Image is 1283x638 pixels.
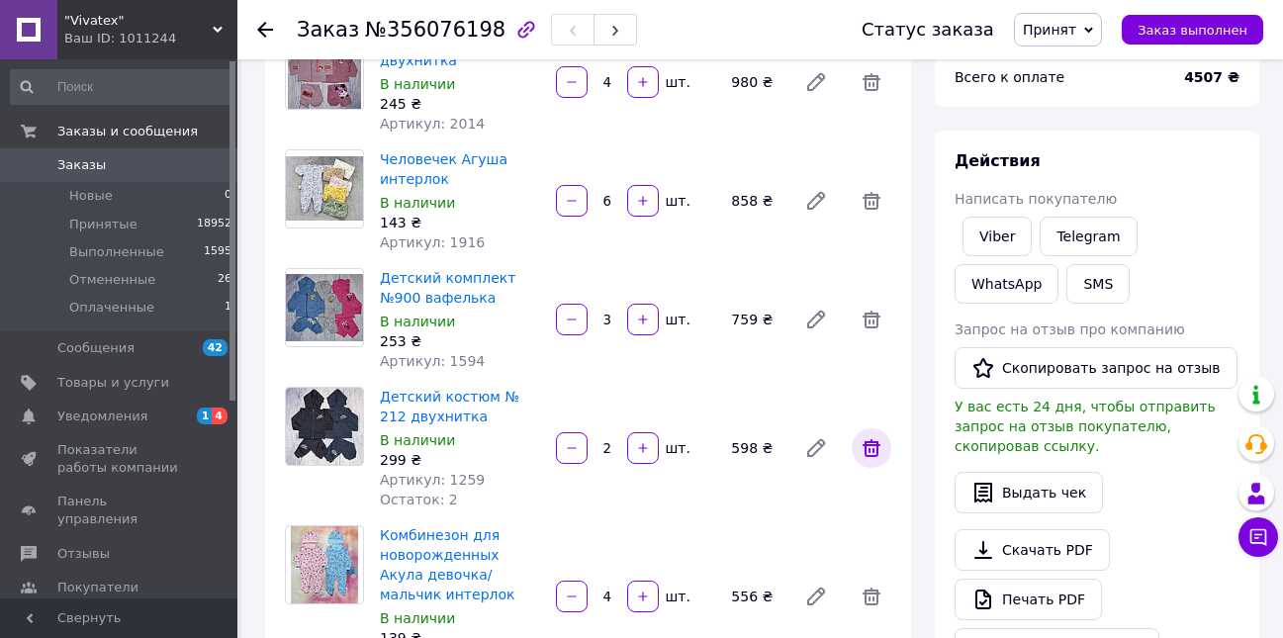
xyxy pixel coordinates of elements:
[380,432,455,448] span: В наличии
[796,62,836,102] a: Редактировать
[380,314,455,329] span: В наличии
[955,151,1041,170] span: Действия
[365,18,505,42] span: №356076198
[380,213,540,232] div: 143 ₴
[723,583,788,610] div: 556 ₴
[380,94,540,114] div: 245 ₴
[1138,23,1247,38] span: Заказ выполнен
[57,339,135,357] span: Сообщения
[286,274,363,341] img: Детский комплект №900 вафелька
[1066,264,1130,304] button: SMS
[852,62,891,102] span: Удалить
[291,526,358,603] img: Комбинезон для новорожденных Акула девочка/мальчик интерлок
[204,243,231,261] span: 1595
[380,492,458,507] span: Остаток: 2
[852,428,891,468] span: Удалить
[955,191,1117,207] span: Написать покупателю
[723,187,788,215] div: 858 ₴
[380,450,540,470] div: 299 ₴
[57,408,147,425] span: Уведомления
[69,187,113,205] span: Новые
[661,310,692,329] div: шт.
[286,156,363,221] img: Человечек Агуша интерлок
[380,610,455,626] span: В наличии
[197,408,213,424] span: 1
[380,270,515,306] a: Детский комплект №900 вафелька
[723,68,788,96] div: 980 ₴
[661,587,692,606] div: шт.
[380,353,485,369] span: Артикул: 1594
[10,69,233,105] input: Поиск
[661,191,692,211] div: шт.
[380,331,540,351] div: 253 ₴
[212,408,228,424] span: 4
[380,151,507,187] a: Человечек Агуша интерлок
[955,472,1103,513] button: Выдать чек
[69,271,155,289] span: Отмененные
[225,299,231,317] span: 1
[862,20,994,40] div: Статус заказа
[380,234,485,250] span: Артикул: 1916
[288,32,361,109] img: Костюм для №428 двухнитка
[661,438,692,458] div: шт.
[796,428,836,468] a: Редактировать
[218,271,231,289] span: 26
[955,579,1102,620] a: Печать PDF
[69,216,137,233] span: Принятые
[197,216,231,233] span: 18952
[796,181,836,221] a: Редактировать
[57,545,110,563] span: Отзывы
[955,399,1216,454] span: У вас есть 24 дня, чтобы отправить запрос на отзыв покупателю, скопировав ссылку.
[286,388,363,465] img: Детский костюм № 212 двухнитка
[661,72,692,92] div: шт.
[57,579,138,596] span: Покупатели
[380,33,512,68] a: Костюм для №428 двухнитка
[380,527,515,602] a: Комбинезон для новорожденных Акула девочка/мальчик интерлок
[955,321,1185,337] span: Запрос на отзыв про компанию
[380,472,485,488] span: Артикул: 1259
[852,577,891,616] span: Удалить
[225,187,231,205] span: 0
[57,123,198,140] span: Заказы и сообщения
[1040,217,1137,256] a: Telegram
[962,217,1032,256] a: Viber
[955,69,1064,85] span: Всего к оплате
[57,374,169,392] span: Товары и услуги
[1023,22,1076,38] span: Принят
[69,299,154,317] span: Оплаченные
[955,529,1110,571] a: Скачать PDF
[1184,69,1239,85] b: 4507 ₴
[57,441,183,477] span: Показатели работы компании
[69,243,164,261] span: Выполненные
[380,195,455,211] span: В наличии
[57,493,183,528] span: Панель управления
[257,20,273,40] div: Вернуться назад
[64,12,213,30] span: "Vivatex"
[955,347,1237,389] button: Скопировать запрос на отзыв
[723,306,788,333] div: 759 ₴
[380,389,519,424] a: Детский костюм № 212 двухнитка
[955,264,1058,304] a: WhatsApp
[723,434,788,462] div: 598 ₴
[796,577,836,616] a: Редактировать
[796,300,836,339] a: Редактировать
[64,30,237,47] div: Ваш ID: 1011244
[297,18,359,42] span: Заказ
[380,76,455,92] span: В наличии
[380,116,485,132] span: Артикул: 2014
[57,156,106,174] span: Заказы
[1238,517,1278,557] button: Чат с покупателем
[852,300,891,339] span: Удалить
[203,339,228,356] span: 42
[1122,15,1263,45] button: Заказ выполнен
[852,181,891,221] span: Удалить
